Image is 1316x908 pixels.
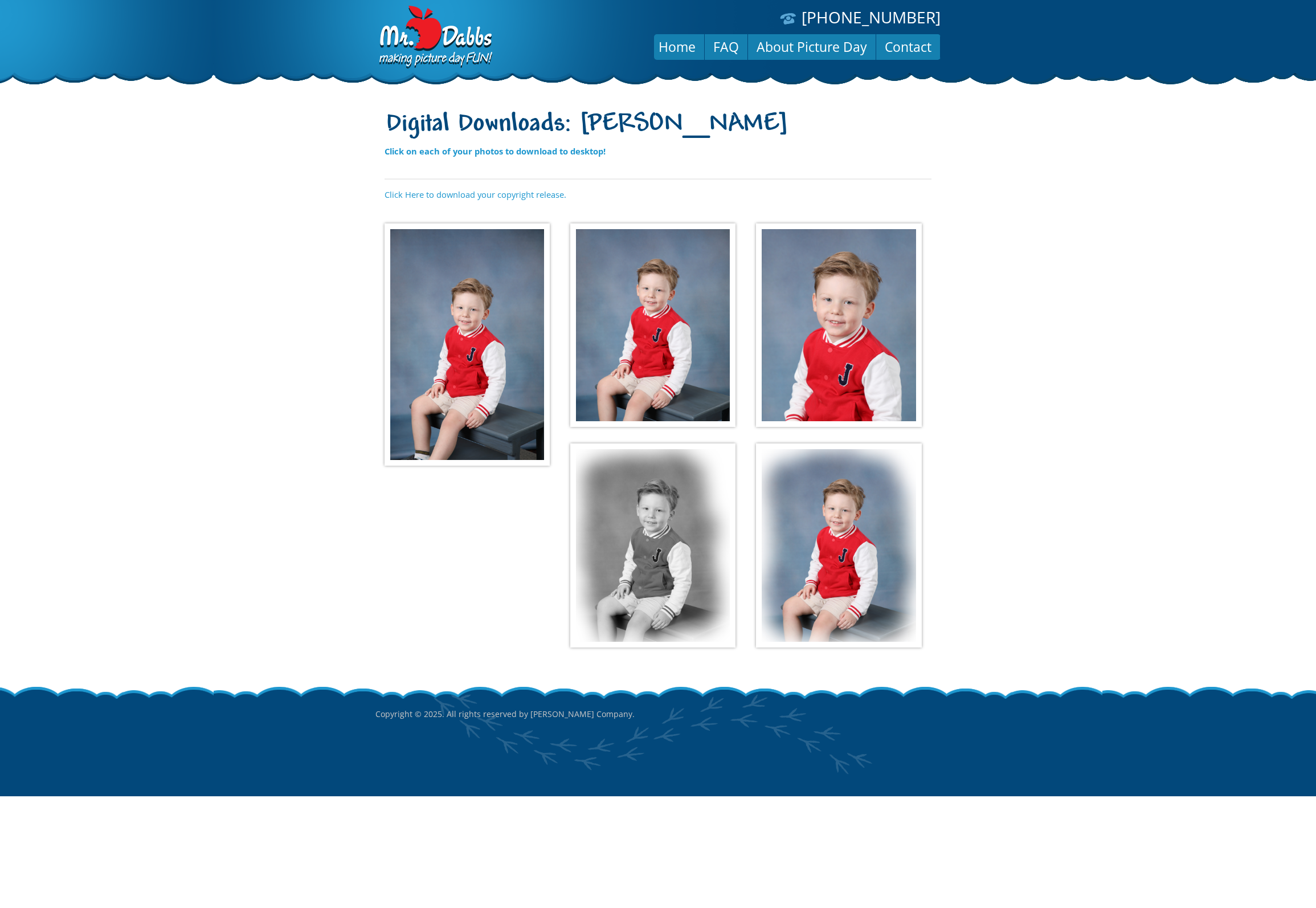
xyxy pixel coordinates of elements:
[385,223,550,466] img: 84cdb01a23d9ea3d823917.jpg
[375,6,494,70] img: Dabbs Company
[385,189,566,200] a: Click Here to download your copyright release.
[650,33,704,60] a: Home
[570,443,735,648] img: 68b0b8aa88eada01f96feb.jpg
[705,33,747,60] a: FAQ
[876,33,940,60] a: Contact
[385,145,606,157] strong: Click on each of your photos to download to desktop!
[375,685,941,743] p: Copyright © 2025. All rights reserved by [PERSON_NAME] Company.
[756,223,921,427] img: 981f9c1d18cba86f357b55.jpg
[756,443,921,648] img: e8cdb36168d7735c07dc0d.jpg
[385,110,931,140] h1: Digital Downloads: [PERSON_NAME]
[748,33,876,60] a: About Picture Day
[570,223,735,427] img: 0bc18a8b6c878cc41b948c.jpg
[802,6,941,28] a: [PHONE_NUMBER]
